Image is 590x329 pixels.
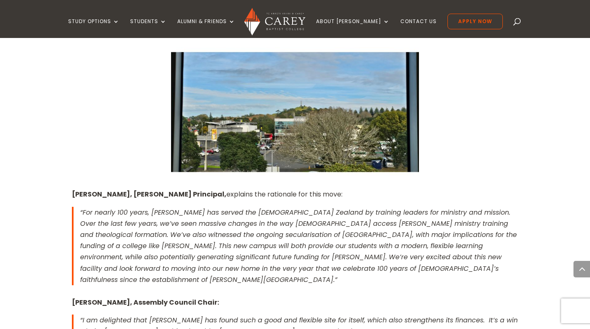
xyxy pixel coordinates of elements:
[72,189,226,199] strong: [PERSON_NAME], [PERSON_NAME] Principal,
[447,14,503,29] a: Apply Now
[72,298,219,307] strong: [PERSON_NAME], Assembly Council Chair:
[68,19,119,38] a: Study Options
[130,19,167,38] a: Students
[244,8,305,36] img: Carey Baptist College
[316,19,390,38] a: About [PERSON_NAME]
[177,19,235,38] a: Alumni & Friends
[80,208,517,284] em: “For nearly 100 years, [PERSON_NAME] has served the [DEMOGRAPHIC_DATA] Zealand by training leader...
[72,189,518,206] p: explains the rationale for this move:
[400,19,437,38] a: Contact Us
